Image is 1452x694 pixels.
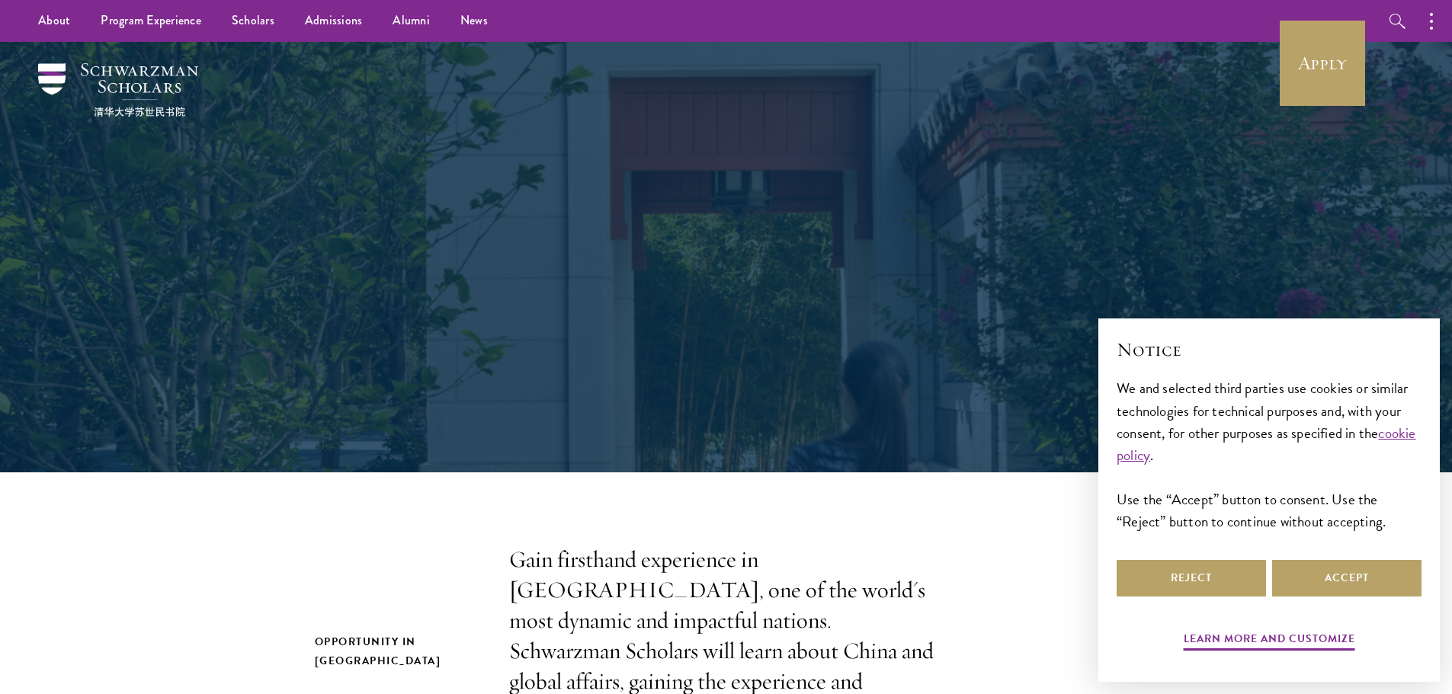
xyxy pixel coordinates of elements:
[38,63,198,117] img: Schwarzman Scholars
[1117,560,1266,596] button: Reject
[1117,377,1422,532] div: We and selected third parties use cookies or similar technologies for technical purposes and, wit...
[1272,560,1422,596] button: Accept
[1117,337,1422,363] h2: Notice
[315,632,479,670] h2: Opportunity in [GEOGRAPHIC_DATA]
[1280,21,1365,106] a: Apply
[1117,422,1416,466] a: cookie policy
[1184,629,1355,653] button: Learn more and customize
